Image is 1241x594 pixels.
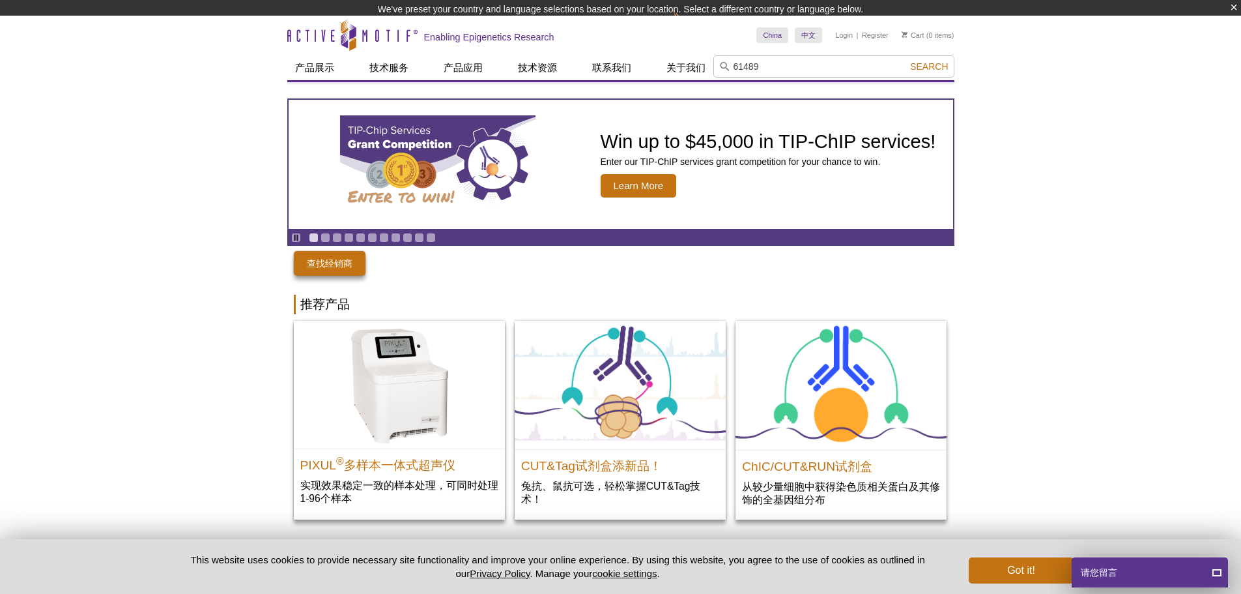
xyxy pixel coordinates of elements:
a: China [756,27,788,43]
a: Go to slide 7 [379,233,389,243]
button: Search [906,61,952,72]
input: Keyword, Cat. No. [713,55,954,78]
a: TIP-ChIP Services Grant Competition Win up to $45,000 in TIP-ChIP services! Enter our TIP-ChIP se... [289,100,953,229]
img: CUT&Tag试剂盒添新品！ [515,321,726,449]
a: Go to slide 1 [309,233,319,243]
a: PIXUL Multi-Sample Sonicator PIXUL®多样本一体式超声仪 实现效果稳定一致的样本处理，可同时处理1-96个样本 [294,321,505,518]
a: Go to slide 9 [403,233,412,243]
a: Go to slide 11 [426,233,436,243]
h2: PIXUL 多样本一体式超声仪 [300,453,498,472]
a: 产品展示 [287,55,342,80]
img: ChIC/CUT&RUN Assay Kit [735,321,947,449]
a: 中文 [795,27,822,43]
li: | [857,27,859,43]
article: TIP-ChIP Services Grant Competition [289,100,953,229]
a: Go to slide 4 [344,233,354,243]
a: Go to slide 2 [321,233,330,243]
p: 兔抗、鼠抗可选，轻松掌握CUT&Tag技术！ [521,479,719,506]
img: PIXUL Multi-Sample Sonicator [294,321,505,449]
a: Cart [902,31,924,40]
a: ChIC/CUT&RUN Assay Kit ChIC/CUT&RUN试剂盒 从较少量细胞中获得染色质相关蛋白及其修饰的全基因组分布 [735,321,947,519]
img: Change Here [673,10,707,40]
a: 技术服务 [362,55,416,80]
span: Learn More [601,174,677,198]
a: Toggle autoplay [291,233,301,243]
button: cookie settings [592,568,657,579]
img: Your Cart [902,31,907,38]
a: 联系我们 [584,55,639,80]
a: Privacy Policy [470,568,530,579]
a: 产品应用 [436,55,491,80]
button: Got it! [969,557,1073,584]
a: 关于我们 [659,55,713,80]
h2: Enabling Epigenetics Research [424,31,554,43]
h2: ChIC/CUT&RUN试剂盒 [742,454,940,473]
span: Search [910,61,948,72]
a: 查找经销商 [294,251,365,276]
p: Enter our TIP-ChIP services grant competition for your chance to win. [601,156,936,168]
img: TIP-ChIP Services Grant Competition [340,115,535,213]
h2: CUT&Tag试剂盒添新品！ [521,453,719,473]
p: This website uses cookies to provide necessary site functionality and improve your online experie... [168,553,948,580]
a: Go to slide 6 [367,233,377,243]
p: 从较少量细胞中获得染色质相关蛋白及其修饰的全基因组分布 [742,480,940,507]
a: 技术资源 [510,55,565,80]
a: Go to slide 5 [356,233,365,243]
a: Login [835,31,853,40]
a: Go to slide 10 [414,233,424,243]
span: 请您留言 [1079,557,1117,587]
h2: Win up to $45,000 in TIP-ChIP services! [601,132,936,151]
h2: 推荐产品 [294,295,948,314]
sup: ® [336,456,344,467]
a: Go to slide 8 [391,233,401,243]
a: CUT&Tag试剂盒添新品！ CUT&Tag试剂盒添新品！ 兔抗、鼠抗可选，轻松掌握CUT&Tag技术！ [515,321,726,519]
li: (0 items) [902,27,954,43]
p: 实现效果稳定一致的样本处理，可同时处理1-96个样本 [300,479,498,505]
a: Register [862,31,889,40]
a: Go to slide 3 [332,233,342,243]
